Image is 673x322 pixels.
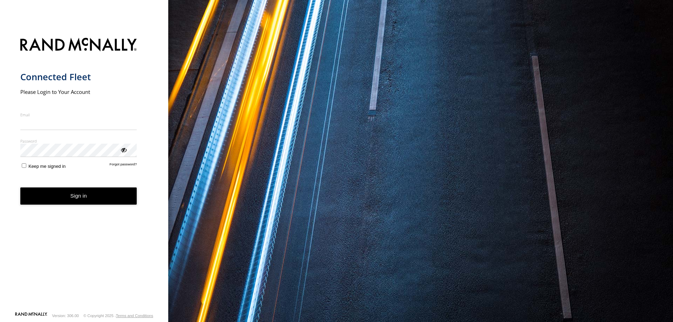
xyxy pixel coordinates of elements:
[120,146,127,153] div: ViewPassword
[20,187,137,205] button: Sign in
[20,36,137,54] img: Rand McNally
[20,71,137,83] h1: Connected Fleet
[52,314,79,318] div: Version: 306.00
[20,112,137,117] label: Email
[22,163,26,168] input: Keep me signed in
[83,314,153,318] div: © Copyright 2025 -
[116,314,153,318] a: Terms and Conditions
[110,162,137,169] a: Forgot password?
[20,88,137,95] h2: Please Login to Your Account
[20,34,148,311] form: main
[28,164,66,169] span: Keep me signed in
[20,138,137,144] label: Password
[15,312,47,319] a: Visit our Website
